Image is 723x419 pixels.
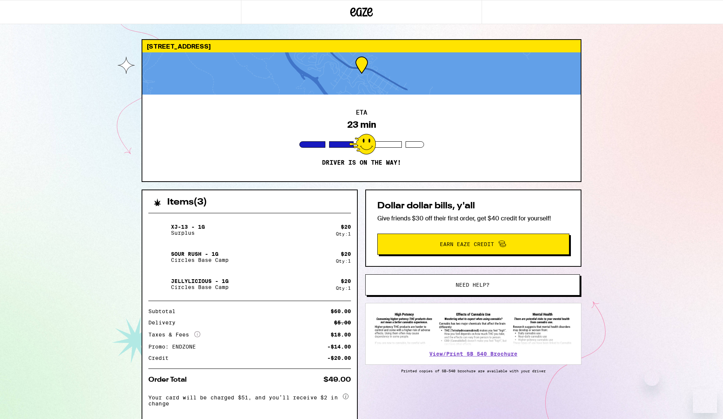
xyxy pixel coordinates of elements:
p: Give friends $30 off their first order, get $40 credit for yourself! [377,214,569,222]
div: $18.00 [331,332,351,337]
div: -$20.00 [327,355,351,361]
div: Qty: 1 [336,286,351,291]
div: $ 20 [341,278,351,284]
img: XJ-13 - 1g [148,219,169,240]
a: View/Print SB 540 Brochure [429,351,517,357]
p: Driver is on the way! [322,159,401,167]
p: Circles Base Camp [171,257,229,263]
button: Earn Eaze Credit [377,234,569,255]
div: $49.00 [323,376,351,383]
span: Earn Eaze Credit [440,242,494,247]
h2: ETA [356,110,367,116]
div: Taxes & Fees [148,331,200,338]
p: XJ-13 - 1g [171,224,205,230]
p: Surplus [171,230,205,236]
div: $ 20 [341,251,351,257]
img: SB 540 Brochure preview [373,311,574,346]
p: Sour Rush - 1g [171,251,229,257]
div: Subtotal [148,309,181,314]
h2: Items ( 3 ) [167,198,207,207]
p: Printed copies of SB-540 brochure are available with your driver [365,369,581,373]
span: Need help? [456,282,490,287]
p: Jellylicious - 1g [171,278,229,284]
img: Sour Rush - 1g [148,246,169,268]
div: Credit [148,355,174,361]
div: 23 min [347,119,376,130]
div: Promo: ENDZONE [148,344,201,349]
div: $60.00 [331,309,351,314]
div: [STREET_ADDRESS] [142,40,581,52]
iframe: Button to launch messaging window [693,389,717,413]
div: Delivery [148,320,181,325]
h2: Dollar dollar bills, y'all [377,202,569,211]
div: Order Total [148,376,192,383]
div: Qty: 1 [336,231,351,236]
div: Qty: 1 [336,258,351,263]
div: $ 20 [341,224,351,230]
div: -$14.00 [327,344,351,349]
p: Circles Base Camp [171,284,229,290]
div: $5.00 [334,320,351,325]
span: Your card will be charged $51, and you’ll receive $2 in change [148,392,341,407]
button: Need help? [365,274,580,295]
iframe: Close message [644,371,659,386]
img: Jellylicious - 1g [148,274,169,295]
